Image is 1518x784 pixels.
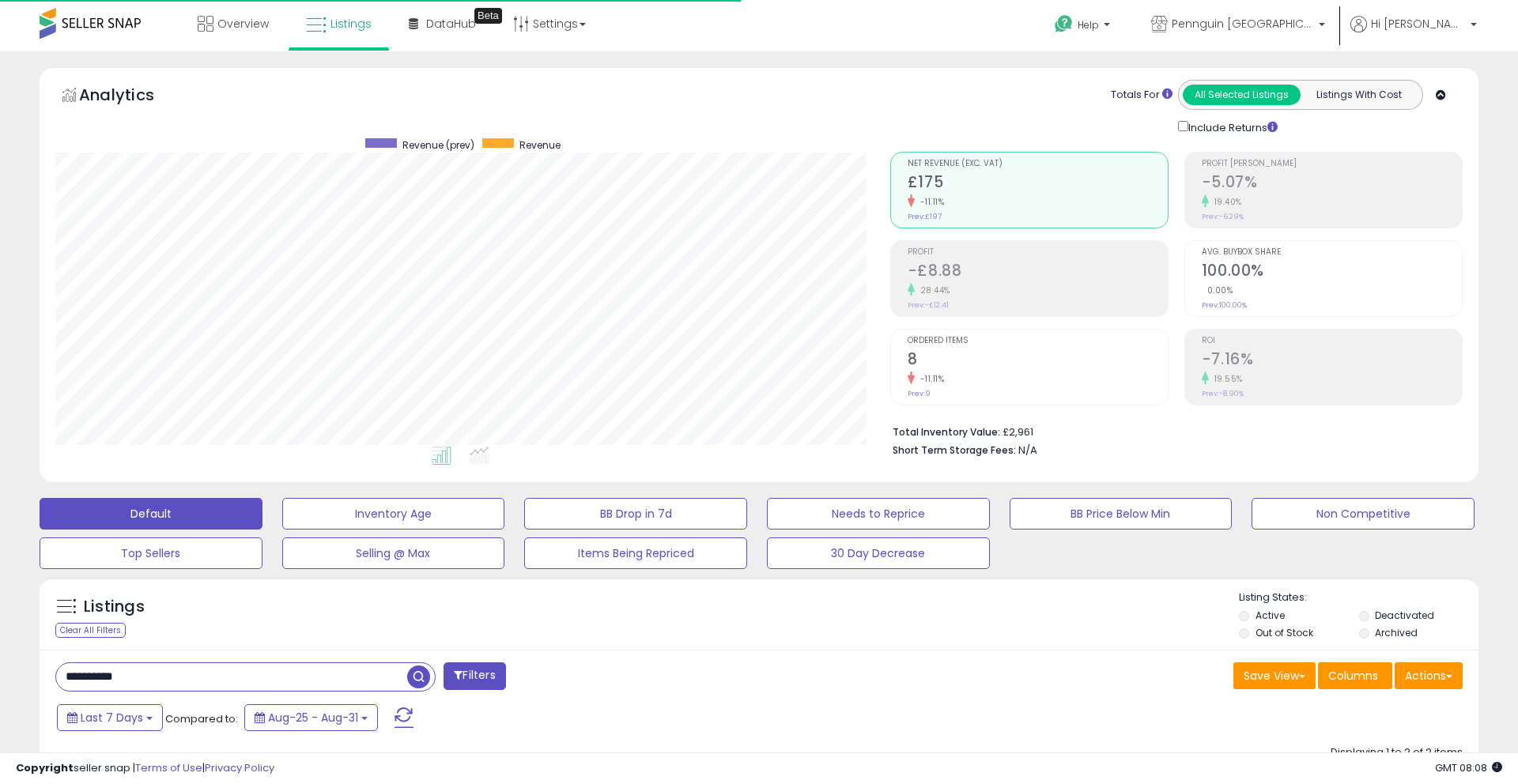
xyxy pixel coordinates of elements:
h5: Analytics [79,84,185,110]
button: Non Competitive [1252,498,1475,530]
div: Tooltip anchor [474,8,502,24]
h5: Listings [84,596,145,618]
div: Clear All Filters [55,623,126,638]
button: Save View [1233,662,1316,689]
span: Net Revenue (Exc. VAT) [908,160,1168,168]
span: 2025-09-9 08:08 GMT [1435,760,1502,775]
button: Selling @ Max [282,537,505,569]
h2: -7.16% [1202,350,1462,371]
div: Totals For [1111,88,1172,103]
div: seller snap | | [16,761,274,776]
label: Archived [1375,626,1418,639]
button: Columns [1318,662,1392,689]
button: Top Sellers [40,537,262,569]
i: Get Help [1054,14,1074,34]
label: Active [1256,609,1285,622]
button: All Selected Listings [1183,85,1301,105]
h2: 100.00% [1202,262,1462,283]
span: Help [1078,18,1099,32]
b: Total Inventory Value: [893,425,1000,439]
h2: 8 [908,350,1168,371]
small: Prev: -£12.41 [908,300,949,310]
button: Items Being Repriced [524,537,747,569]
button: Aug-25 - Aug-31 [244,704,378,731]
h2: -5.07% [1202,173,1462,194]
span: Overview [217,16,269,32]
button: Listings With Cost [1300,85,1418,105]
button: Filters [444,662,505,690]
small: Prev: 9 [908,389,931,398]
button: Needs to Reprice [767,498,990,530]
span: ROI [1202,337,1462,345]
h2: £175 [908,173,1168,194]
small: Prev: 100.00% [1202,300,1247,310]
li: £2,961 [893,421,1451,440]
div: Displaying 1 to 2 of 2 items [1331,745,1463,760]
span: Listings [330,16,372,32]
button: Actions [1395,662,1463,689]
small: 0.00% [1202,285,1233,296]
a: Hi [PERSON_NAME] [1350,16,1477,51]
b: Short Term Storage Fees: [893,443,1016,457]
button: BB Drop in 7d [524,498,747,530]
p: Listing States: [1239,590,1478,605]
div: Include Returns [1166,118,1297,136]
span: Revenue [519,138,561,152]
label: Deactivated [1375,609,1434,622]
span: Revenue (prev) [402,138,474,152]
span: Profit [908,248,1168,257]
span: Ordered Items [908,337,1168,345]
button: 30 Day Decrease [767,537,990,569]
span: N/A [1018,443,1037,458]
label: Out of Stock [1256,626,1313,639]
small: 19.40% [1209,196,1242,208]
strong: Copyright [16,760,74,775]
button: BB Price Below Min [1010,498,1233,530]
button: Last 7 Days [57,704,163,731]
button: Default [40,498,262,530]
small: -11.11% [915,196,945,208]
a: Help [1042,2,1126,51]
span: Compared to: [165,711,238,726]
span: Hi [PERSON_NAME] [1371,16,1466,32]
a: Terms of Use [135,760,202,775]
span: Columns [1328,668,1378,684]
span: Profit [PERSON_NAME] [1202,160,1462,168]
small: 28.44% [915,285,950,296]
span: DataHub [426,16,476,32]
a: Privacy Policy [205,760,274,775]
span: Pennguin [GEOGRAPHIC_DATA] [1172,16,1314,32]
span: Aug-25 - Aug-31 [268,710,358,726]
small: 19.55% [1209,373,1243,385]
h2: -£8.88 [908,262,1168,283]
span: Last 7 Days [81,710,143,726]
small: Prev: -6.29% [1202,212,1244,221]
small: Prev: -8.90% [1202,389,1244,398]
span: Avg. Buybox Share [1202,248,1462,257]
small: Prev: £197 [908,212,942,221]
button: Inventory Age [282,498,505,530]
small: -11.11% [915,373,945,385]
